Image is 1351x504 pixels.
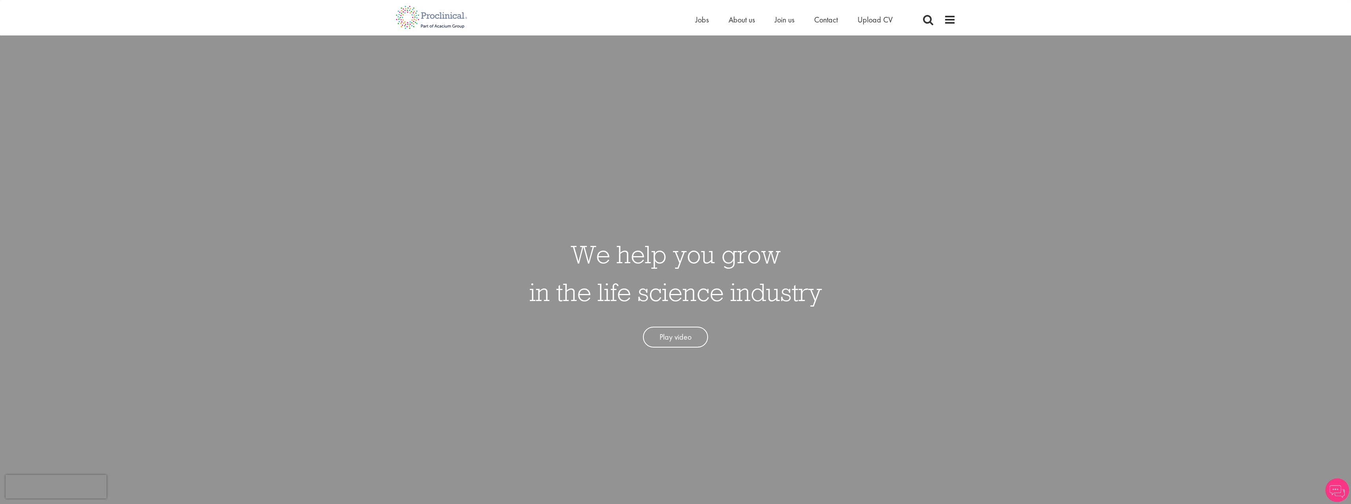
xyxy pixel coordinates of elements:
[858,15,893,25] a: Upload CV
[729,15,755,25] a: About us
[775,15,794,25] a: Join us
[643,327,708,348] a: Play video
[1325,478,1349,502] img: Chatbot
[695,15,709,25] a: Jobs
[529,235,822,311] h1: We help you grow in the life science industry
[814,15,838,25] a: Contact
